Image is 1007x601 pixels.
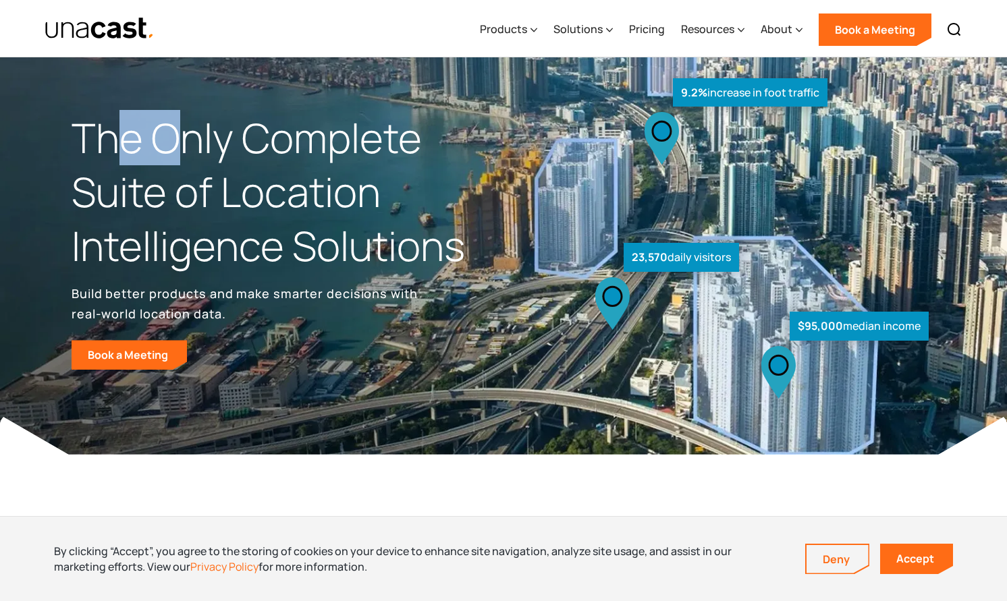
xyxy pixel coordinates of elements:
div: Products [480,21,527,37]
img: Search icon [946,22,962,38]
div: increase in foot traffic [673,78,827,107]
strong: $95,000 [798,318,843,333]
img: Unacast text logo [45,17,155,40]
div: daily visitors [624,243,739,272]
a: Deny [807,545,869,573]
div: median income [790,312,929,341]
a: Accept [880,544,953,574]
h1: The Only Complete Suite of Location Intelligence Solutions [72,111,503,273]
div: By clicking “Accept”, you agree to the storing of cookies on your device to enhance site navigati... [54,544,785,574]
div: Products [480,2,537,57]
div: Resources [681,21,734,37]
div: Solutions [553,21,603,37]
div: About [761,21,792,37]
a: Privacy Policy [190,559,258,574]
div: About [761,2,802,57]
div: Solutions [553,2,613,57]
strong: 23,570 [632,250,668,264]
a: Book a Meeting [72,340,187,370]
a: home [45,17,155,40]
strong: 9.2% [681,85,707,100]
a: Book a Meeting [819,13,931,46]
div: Resources [681,2,744,57]
p: Build better products and make smarter decisions with real-world location data. [72,283,423,324]
a: Pricing [629,2,665,57]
